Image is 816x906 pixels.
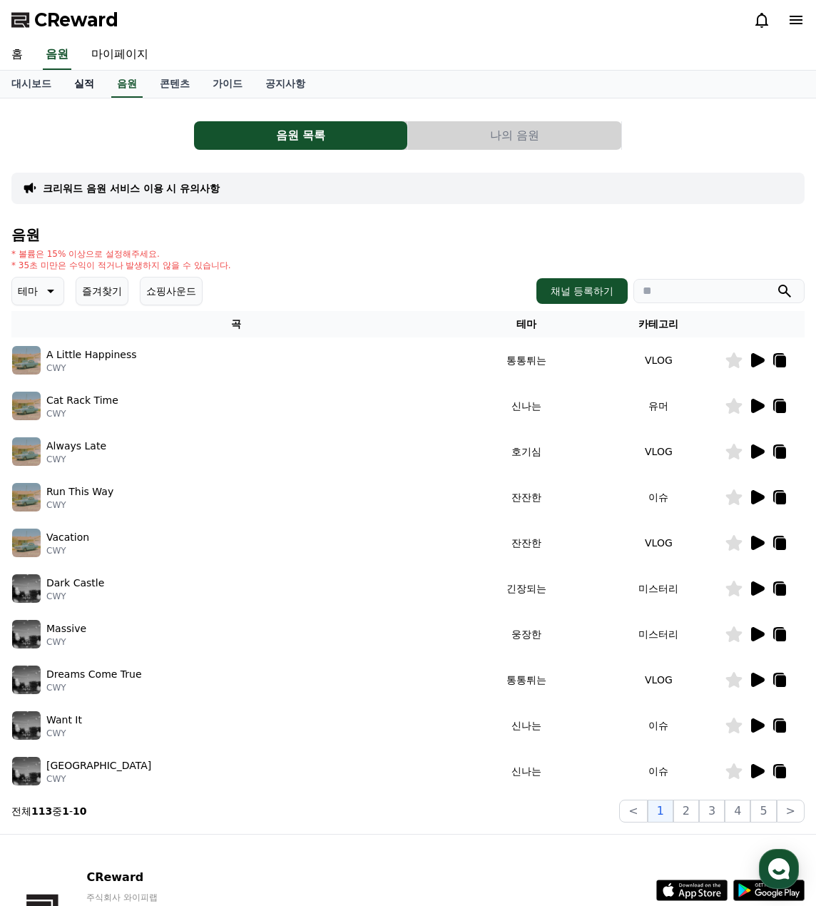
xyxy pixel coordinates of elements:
p: [GEOGRAPHIC_DATA] [46,758,151,773]
span: 홈 [45,474,53,485]
button: 1 [648,800,673,823]
p: A Little Happiness [46,347,137,362]
a: 공지사항 [254,71,317,98]
span: CReward [34,9,118,31]
td: 신나는 [461,748,593,794]
td: 통통튀는 [461,337,593,383]
p: Cat Rack Time [46,393,118,408]
td: VLOG [593,520,725,566]
img: music [12,346,41,375]
span: 대화 [131,474,148,486]
p: Massive [46,621,86,636]
p: CWY [46,636,86,648]
td: 긴장되는 [461,566,593,611]
p: * 35초 미만은 수익이 적거나 발생하지 않을 수 있습니다. [11,260,231,271]
img: music [12,392,41,420]
td: 잔잔한 [461,520,593,566]
td: 호기심 [461,429,593,474]
button: 5 [750,800,776,823]
p: 전체 중 - [11,804,87,818]
p: CWY [46,728,82,739]
td: 신나는 [461,383,593,429]
p: CReward [86,869,260,886]
button: > [777,800,805,823]
button: 즐겨찾기 [76,277,128,305]
p: CWY [46,362,137,374]
p: CWY [46,408,118,419]
a: 음원 [111,71,143,98]
p: 테마 [18,281,38,301]
th: 카테고리 [593,311,725,337]
button: 채널 등록하기 [536,278,628,304]
strong: 113 [31,805,52,817]
p: CWY [46,454,106,465]
p: Dark Castle [46,576,104,591]
p: Always Late [46,439,106,454]
p: Want It [46,713,82,728]
th: 테마 [461,311,593,337]
img: music [12,666,41,694]
a: 나의 음원 [408,121,622,150]
a: 설정 [184,452,274,488]
img: music [12,620,41,648]
td: 이슈 [593,703,725,748]
td: VLOG [593,657,725,703]
button: 4 [725,800,750,823]
button: 2 [673,800,699,823]
strong: 1 [62,805,69,817]
td: 신나는 [461,703,593,748]
td: 유머 [593,383,725,429]
a: 콘텐츠 [148,71,201,98]
button: 음원 목록 [194,121,407,150]
p: Vacation [46,530,89,545]
a: 가이드 [201,71,254,98]
p: CWY [46,773,151,785]
td: 이슈 [593,474,725,520]
h4: 음원 [11,227,805,243]
p: CWY [46,682,142,693]
img: music [12,757,41,785]
a: 크리워드 음원 서비스 이용 시 유의사항 [43,181,220,195]
td: 통통튀는 [461,657,593,703]
img: music [12,574,41,603]
p: * 볼륨은 15% 이상으로 설정해주세요. [11,248,231,260]
p: CWY [46,545,89,556]
a: 실적 [63,71,106,98]
a: CReward [11,9,118,31]
a: 홈 [4,452,94,488]
span: 설정 [220,474,238,485]
button: 나의 음원 [408,121,621,150]
p: Run This Way [46,484,113,499]
a: 대화 [94,452,184,488]
button: 3 [699,800,725,823]
p: 주식회사 와이피랩 [86,892,260,903]
td: 웅장한 [461,611,593,657]
td: 이슈 [593,748,725,794]
a: 음원 [43,40,71,70]
button: 테마 [11,277,64,305]
a: 음원 목록 [194,121,408,150]
img: music [12,483,41,511]
th: 곡 [11,311,461,337]
button: < [619,800,647,823]
p: CWY [46,591,104,602]
img: music [12,437,41,466]
td: VLOG [593,429,725,474]
img: music [12,711,41,740]
strong: 10 [73,805,86,817]
p: CWY [46,499,113,511]
a: 마이페이지 [80,40,160,70]
button: 쇼핑사운드 [140,277,203,305]
td: VLOG [593,337,725,383]
img: music [12,529,41,557]
td: 미스터리 [593,611,725,657]
p: Dreams Come True [46,667,142,682]
td: 미스터리 [593,566,725,611]
td: 잔잔한 [461,474,593,520]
